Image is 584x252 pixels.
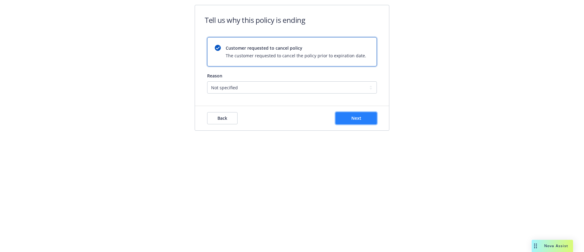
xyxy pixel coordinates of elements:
span: Next [351,115,361,121]
span: Customer requested to cancel policy [226,45,366,51]
button: Next [335,112,377,124]
div: Drag to move [532,240,539,252]
button: Back [207,112,238,124]
span: The customer requested to cancel the policy prior to expiration date. [226,52,366,59]
span: Back [217,115,227,121]
button: Nova Assist [532,240,573,252]
span: Nova Assist [544,243,568,248]
span: Reason [207,73,222,79]
h1: Tell us why this policy is ending [205,15,305,25]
